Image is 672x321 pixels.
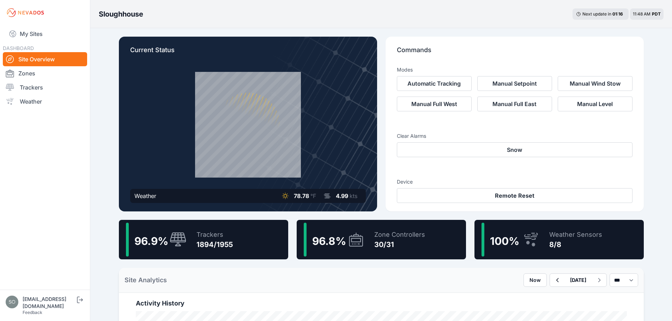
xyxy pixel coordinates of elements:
[99,5,143,23] nav: Breadcrumb
[397,45,632,61] p: Commands
[99,9,143,19] h3: Sloughhouse
[3,94,87,109] a: Weather
[297,220,466,259] a: 96.8%Zone Controllers30/31
[477,76,552,91] button: Manual Setpoint
[196,230,233,240] div: Trackers
[23,296,75,310] div: [EMAIL_ADDRESS][DOMAIN_NAME]
[294,192,309,199] span: 78.78
[397,76,472,91] button: Automatic Tracking
[549,240,602,249] div: 8/8
[3,52,87,66] a: Site Overview
[374,240,425,249] div: 30/31
[134,192,156,200] div: Weather
[474,220,644,259] a: 100%Weather Sensors8/8
[3,66,87,80] a: Zones
[397,188,632,203] button: Remote Reset
[3,45,34,51] span: DASHBOARD
[397,142,632,157] button: Snow
[130,45,366,61] p: Current Status
[652,11,661,17] span: PDT
[312,235,346,247] span: 96.8 %
[119,220,288,259] a: 96.9%Trackers1894/1955
[397,66,413,73] h3: Modes
[136,298,627,308] h2: Activity History
[397,132,632,140] h3: Clear Alarms
[196,240,233,249] div: 1894/1955
[397,97,472,111] button: Manual Full West
[633,11,650,17] span: 11:48 AM
[397,178,632,185] h3: Device
[490,235,519,247] span: 100 %
[549,230,602,240] div: Weather Sensors
[350,192,357,199] span: kts
[6,296,18,308] img: solarae@invenergy.com
[477,97,552,111] button: Manual Full East
[125,275,167,285] h2: Site Analytics
[523,273,547,287] button: Now
[612,11,625,17] div: 01 : 16
[134,235,168,247] span: 96.9 %
[3,25,87,42] a: My Sites
[23,310,42,315] a: Feedback
[310,192,316,199] span: °F
[3,80,87,94] a: Trackers
[6,7,45,18] img: Nevados
[582,11,611,17] span: Next update in
[336,192,348,199] span: 4.99
[374,230,425,240] div: Zone Controllers
[558,76,632,91] button: Manual Wind Stow
[564,274,592,286] button: [DATE]
[558,97,632,111] button: Manual Level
